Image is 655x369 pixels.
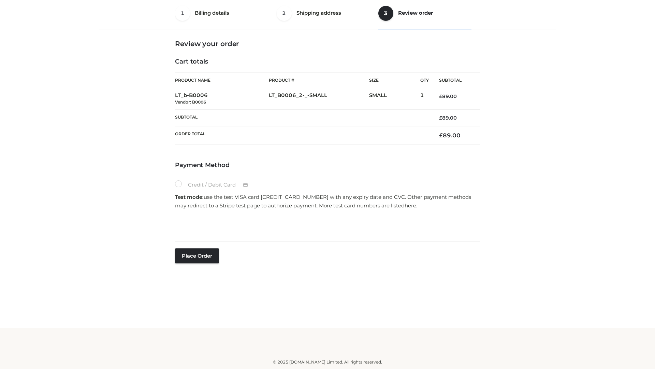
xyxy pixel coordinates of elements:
td: LT_b-B0006 [175,88,269,110]
span: £ [439,132,443,139]
small: Vendor: B0006 [175,99,206,105]
bdi: 89.00 [439,115,457,121]
span: £ [439,93,442,99]
span: £ [439,115,442,121]
label: Credit / Debit Card [175,180,255,189]
h4: Cart totals [175,58,480,66]
td: 1 [420,88,429,110]
td: SMALL [369,88,420,110]
button: Place order [175,248,219,263]
img: Credit / Debit Card [239,181,252,189]
h3: Review your order [175,40,480,48]
strong: Test mode: [175,194,204,200]
th: Product # [269,72,369,88]
th: Qty [420,72,429,88]
th: Subtotal [175,109,429,126]
th: Subtotal [429,73,480,88]
td: LT_B0006_2-_-SMALL [269,88,369,110]
a: here [405,202,416,209]
h4: Payment Method [175,162,480,169]
th: Size [369,73,417,88]
iframe: Secure payment input frame [174,212,479,237]
p: use the test VISA card [CREDIT_CARD_NUMBER] with any expiry date and CVC. Other payment methods m... [175,193,480,210]
th: Order Total [175,126,429,145]
bdi: 89.00 [439,93,457,99]
div: © 2025 [DOMAIN_NAME] Limited. All rights reserved. [101,359,554,366]
th: Product Name [175,72,269,88]
bdi: 89.00 [439,132,461,139]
